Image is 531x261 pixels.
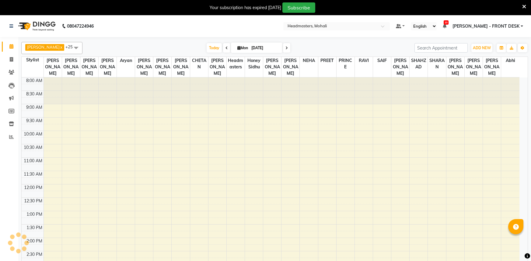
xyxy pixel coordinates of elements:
span: Aryan [117,57,135,64]
span: [PERSON_NAME] [172,57,190,77]
button: Subscribe [282,2,315,13]
span: SHAHZAD [410,57,428,71]
span: [PERSON_NAME] [153,57,171,77]
div: 8:00 AM [25,77,44,84]
input: 2025-09-01 [250,43,280,53]
span: SHARAN [428,57,446,71]
span: 10 [444,20,449,25]
div: 12:30 PM [23,198,44,204]
div: 10:30 AM [23,144,44,151]
span: [PERSON_NAME] - FRONT DESK [452,23,519,29]
div: 12:00 PM [23,184,44,191]
span: Honey Sidhu [245,57,263,71]
div: Stylist [22,57,44,63]
div: 8:30 AM [25,91,44,97]
b: 08047224946 [67,18,94,35]
img: logo [16,18,57,35]
span: PRINCE [337,57,355,71]
span: +25 [65,44,77,49]
span: [PERSON_NAME] [281,57,299,77]
div: 11:00 AM [23,158,44,164]
div: 11:30 AM [23,171,44,177]
span: [PERSON_NAME] [99,57,117,77]
span: SAIF [373,57,391,64]
span: [PERSON_NAME] [483,57,501,77]
input: Search Appointment [414,43,468,53]
div: 9:00 AM [25,104,44,111]
span: [PERSON_NAME] [208,57,226,77]
span: [PERSON_NAME] [27,45,60,50]
span: ADD NEW [473,46,491,50]
span: NEHA [300,57,318,64]
a: 10 [443,23,446,29]
span: Abhi [501,57,519,64]
span: [PERSON_NAME] [62,57,80,77]
span: PREET [318,57,336,64]
span: [PERSON_NAME] [391,57,409,77]
div: 10:00 AM [23,131,44,137]
span: [PERSON_NAME] [80,57,98,77]
div: 1:30 PM [25,225,44,231]
span: [PERSON_NAME] [465,57,483,77]
button: ADD NEW [471,44,492,52]
div: 2:00 PM [25,238,44,244]
div: 1:00 PM [25,211,44,218]
span: Mon [236,46,250,50]
a: x [60,45,62,50]
span: RAVI [355,57,373,64]
span: CHETAN [190,57,208,71]
span: [PERSON_NAME] [44,57,62,77]
span: Today [207,43,222,53]
div: 9:30 AM [25,118,44,124]
span: [PERSON_NAME] [263,57,281,77]
div: Your subscription has expired [DATE] [210,5,281,11]
span: [PERSON_NAME] [446,57,464,77]
span: Headmasters [227,57,245,71]
span: [PERSON_NAME] [135,57,153,77]
div: 2:30 PM [25,251,44,258]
